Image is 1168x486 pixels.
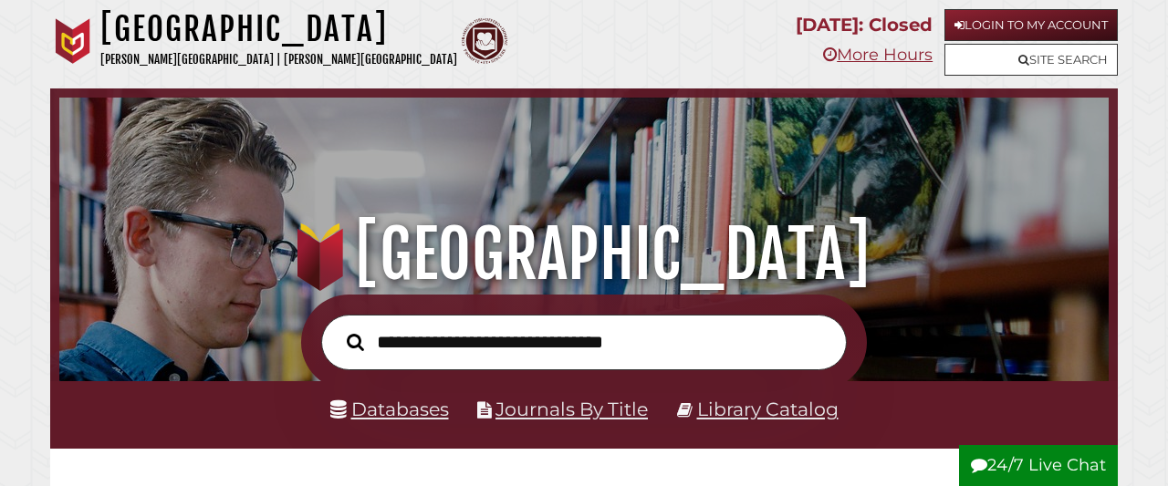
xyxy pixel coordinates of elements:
[330,398,449,420] a: Databases
[796,9,933,41] p: [DATE]: Closed
[50,18,96,64] img: Calvin University
[823,45,933,65] a: More Hours
[77,214,1091,295] h1: [GEOGRAPHIC_DATA]
[495,398,648,420] a: Journals By Title
[100,9,457,49] h1: [GEOGRAPHIC_DATA]
[697,398,839,420] a: Library Catalog
[944,44,1118,76] a: Site Search
[100,49,457,70] p: [PERSON_NAME][GEOGRAPHIC_DATA] | [PERSON_NAME][GEOGRAPHIC_DATA]
[347,333,364,351] i: Search
[462,18,507,64] img: Calvin Theological Seminary
[944,9,1118,41] a: Login to My Account
[338,328,373,355] button: Search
